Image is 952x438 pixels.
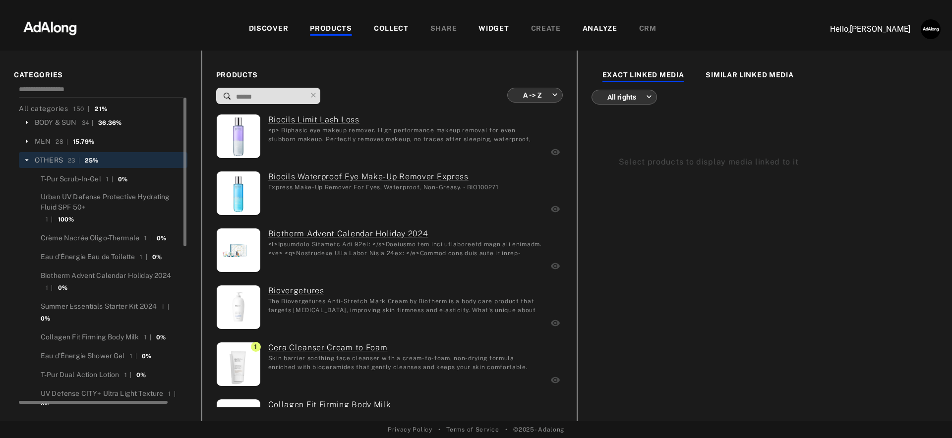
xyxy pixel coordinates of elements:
div: 15.79% [73,137,94,146]
div: All categories [19,104,108,114]
div: Express Make-Up Remover For Eyes, Waterproof, Non-Greasy. - BIO100271 [268,183,499,192]
div: <b>Aquapower Advanced Gel 20ml: </b>Advanced men face moisturizer with gel texture.<br> <b>Aquaso... [268,240,543,257]
div: ANALYZE [583,23,617,35]
div: DISCOVER [249,23,289,35]
div: Collagen Fit Firming Body Milk [41,332,139,342]
div: Biotherm Advent Calendar Holiday 2024 [41,271,172,281]
div: Skin barrier soothing face cleanser with a cream-to-foam, non-drying formula enriched with biocer... [268,354,543,371]
div: 28 | [56,137,68,146]
button: Account settings [918,17,943,42]
div: 21% [95,105,108,113]
div: PRODUCTS [310,23,352,35]
div: Select products to display media linked to it [619,156,911,168]
span: © 2025 - Adalong [513,425,564,434]
div: SHARE [430,23,457,35]
div: 100% [58,215,74,224]
div: 1 | [106,175,114,184]
div: Summer Essentials Starter Kit 2024 [41,301,157,312]
div: 0% [157,234,166,243]
img: bio_skin_Xmas_24_Calendar_3614274330854_packshot.jpg [217,228,260,272]
a: (ada-biotherm-146) Collagen Fit Firming Body Milk: Collagen Fit Firming Body Milk delivers instan... [268,399,543,411]
img: Bio_skfc_Cera_Repair_Cleanser_150ml_3614273797221_2023_dmi_Packshot.jpg [217,342,260,386]
div: BODY & SUN [35,117,77,128]
div: 150 | [73,105,90,113]
div: T-Pur Scrub-In-Gel [41,174,101,184]
a: Terms of Service [446,425,499,434]
div: EXACT LINKED MEDIA [602,70,684,82]
div: UV Defense CITY+ Ultra Light Texture [41,388,163,399]
div: 1 | [140,253,147,262]
div: 0% [152,253,162,262]
div: Eau d'Énergie Eau de Toilette [41,252,135,262]
img: Bio_skfc_Biocils_Waterproof-Make-Up-Remover_100ml_3614271260420_2023_dmi_Packshot.jpg [217,171,260,215]
div: 0% [58,283,67,292]
span: CATEGORIES [14,70,187,80]
div: Crème Nacrée Oligo-Thermale [41,233,139,243]
a: Privacy Policy [388,425,432,434]
div: CRM [639,23,656,35]
span: 1 [251,342,261,352]
div: 0% [136,371,146,380]
div: All rights [600,84,652,110]
iframe: Chat Widget [902,390,952,438]
p: Hello, [PERSON_NAME] [811,23,910,35]
span: • [505,425,508,434]
div: MEN [35,136,51,147]
a: (ada-biotherm-43) Biovergetures: The Biovergetures Anti-Stretch Mark Cream by Biotherm is a body ... [268,285,543,297]
a: (ada-biotherm-119) Biocils Limit Lash Loss: <p> Biphasic eye makeup remover. High performance mak... [268,114,543,126]
div: 1 | [46,283,53,292]
div: 1 | [46,215,53,224]
img: bio_skbc_biovergetures_body-milk_400ml_3605540677735_dmi_2023_packshot.jpg [217,285,260,329]
div: 0% [41,314,50,323]
div: The Biovergetures Anti-Stretch Mark Cream by Biotherm is a body care product that targets stretch... [268,297,543,314]
div: WIDGET [478,23,509,35]
div: A -> Z [516,82,558,108]
div: SIMILAR LINKED MEDIA [706,70,793,82]
div: 34 | [82,118,94,127]
a: (ada-biotherm-59) Cera Cleanser Cream to Foam: Skin barrier soothing face cleanser with a cream-t... [268,342,543,354]
div: 1 | [124,371,132,380]
div: 36.36% [98,118,121,127]
div: 25% [85,156,98,165]
div: 1 | [168,389,176,398]
img: Bio_skfc_Biocils_Limit-Lash-Loss_100ml_3614271360437_2023_dmi_packshot.jpg [217,114,260,158]
a: (ada-biotherm-26) Biocils Waterproof Eye Make-Up Remover Express: Express Make-Up Remover For Eye... [268,171,499,183]
div: OTHERS [35,155,63,165]
div: 1 | [144,333,152,342]
div: Urban UV Defense Protective Hydrating Fluid SPF 50+ [41,192,183,213]
img: 63233d7d88ed69de3c212112c67096b6.png [6,12,94,42]
div: Eau d'Énergie Shower Gel [41,351,125,361]
div: 1 | [162,302,169,311]
span: • [438,425,441,434]
span: PRODUCTS [216,70,563,80]
div: <p> Biphasic eye makeup remover. High performance makeup removal for even stubborn makeup. Perfec... [268,126,543,143]
div: 0% [142,352,151,361]
div: 23 | [68,156,80,165]
div: T-Pur Dual Action Lotion [41,370,119,380]
div: CREATE [531,23,561,35]
img: AATXAJzUJh5t706S9lc_3n6z7NVUglPkrjZIexBIJ3ug=s96-c [921,19,941,39]
div: 1 | [130,352,137,361]
div: 0% [118,175,127,184]
a: (ada-biotherm-52) Biotherm Advent Calendar Holiday 2024: <b>Aquapower Advanced Gel 20ml: </b>Adva... [268,228,543,240]
div: 1 | [144,234,152,243]
div: 0% [156,333,166,342]
div: COLLECT [374,23,409,35]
